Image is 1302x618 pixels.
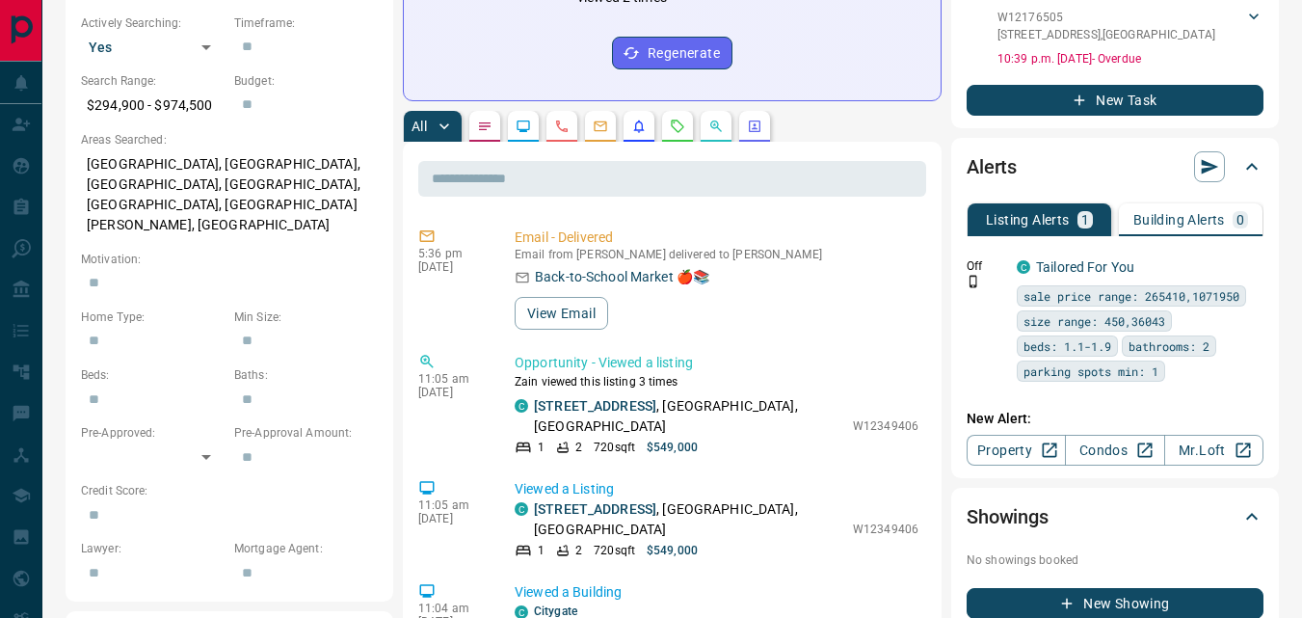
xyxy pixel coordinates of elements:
[967,257,1005,275] p: Off
[594,439,635,456] p: 720 sqft
[534,396,843,437] p: , [GEOGRAPHIC_DATA], [GEOGRAPHIC_DATA]
[1236,213,1244,227] p: 0
[1129,336,1209,356] span: bathrooms: 2
[418,260,486,274] p: [DATE]
[234,309,378,326] p: Min Size:
[554,119,570,134] svg: Calls
[1023,311,1165,331] span: size range: 450,36043
[986,213,1070,227] p: Listing Alerts
[418,372,486,386] p: 11:05 am
[1017,260,1030,274] div: condos.ca
[234,72,378,90] p: Budget:
[853,417,918,435] p: W12349406
[534,398,656,414] a: [STREET_ADDRESS]
[81,309,225,326] p: Home Type:
[81,32,225,63] div: Yes
[412,120,427,133] p: All
[1023,362,1158,381] span: parking spots min: 1
[967,85,1263,116] button: New Task
[515,228,918,248] p: Email - Delivered
[708,119,724,134] svg: Opportunities
[594,542,635,559] p: 720 sqft
[997,9,1215,26] p: W12176505
[81,90,225,121] p: $294,900 - $974,500
[967,151,1017,182] h2: Alerts
[534,499,843,540] p: , [GEOGRAPHIC_DATA], [GEOGRAPHIC_DATA]
[575,542,582,559] p: 2
[81,14,225,32] p: Actively Searching:
[967,275,980,288] svg: Push Notification Only
[516,119,531,134] svg: Lead Browsing Activity
[647,542,698,559] p: $549,000
[1081,213,1089,227] p: 1
[967,435,1066,466] a: Property
[967,494,1263,540] div: Showings
[535,267,709,287] p: Back-to-School Market 🍎📚
[647,439,698,456] p: $549,000
[515,582,918,603] p: Viewed a Building
[997,26,1215,43] p: [STREET_ADDRESS] , [GEOGRAPHIC_DATA]
[515,353,918,373] p: Opportunity - Viewed a listing
[515,502,528,516] div: condos.ca
[967,551,1263,569] p: No showings booked
[234,424,378,442] p: Pre-Approval Amount:
[575,439,582,456] p: 2
[747,119,762,134] svg: Agent Actions
[515,373,918,390] p: Zain viewed this listing 3 times
[997,50,1263,67] p: 10:39 p.m. [DATE] - Overdue
[234,14,378,32] p: Timeframe:
[81,251,378,268] p: Motivation:
[593,119,608,134] svg: Emails
[1023,286,1239,306] span: sale price range: 265410,1071950
[418,498,486,512] p: 11:05 am
[1023,336,1111,356] span: beds: 1.1-1.9
[418,386,486,399] p: [DATE]
[418,602,486,615] p: 11:04 am
[538,542,545,559] p: 1
[515,479,918,499] p: Viewed a Listing
[234,540,378,557] p: Mortgage Agent:
[81,148,378,241] p: [GEOGRAPHIC_DATA], [GEOGRAPHIC_DATA], [GEOGRAPHIC_DATA], [GEOGRAPHIC_DATA], [GEOGRAPHIC_DATA], [G...
[670,119,685,134] svg: Requests
[81,482,378,499] p: Credit Score:
[631,119,647,134] svg: Listing Alerts
[967,409,1263,429] p: New Alert:
[1133,213,1225,227] p: Building Alerts
[534,501,656,517] a: [STREET_ADDRESS]
[1065,435,1164,466] a: Condos
[538,439,545,456] p: 1
[81,540,225,557] p: Lawyer:
[853,521,918,538] p: W12349406
[997,5,1263,47] div: W12176505[STREET_ADDRESS],[GEOGRAPHIC_DATA]
[477,119,492,134] svg: Notes
[515,248,918,261] p: Email from [PERSON_NAME] delivered to [PERSON_NAME]
[418,247,486,260] p: 5:36 pm
[534,605,577,618] a: Citygate
[81,72,225,90] p: Search Range:
[418,512,486,525] p: [DATE]
[967,144,1263,190] div: Alerts
[967,501,1049,532] h2: Showings
[612,37,732,69] button: Regenerate
[1036,259,1134,275] a: Tailored For You
[81,366,225,384] p: Beds:
[515,297,608,330] button: View Email
[81,424,225,442] p: Pre-Approved:
[234,366,378,384] p: Baths:
[515,399,528,413] div: condos.ca
[81,131,378,148] p: Areas Searched:
[1164,435,1263,466] a: Mr.Loft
